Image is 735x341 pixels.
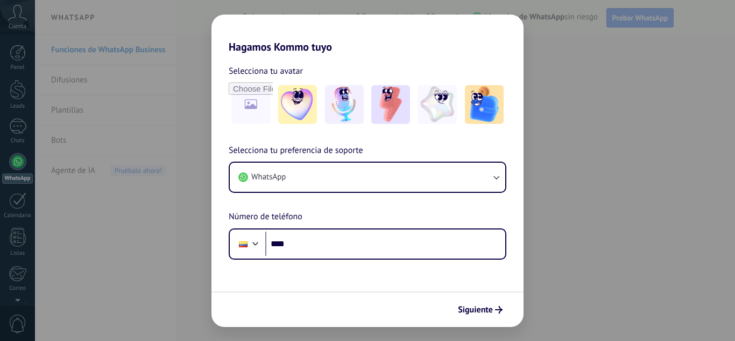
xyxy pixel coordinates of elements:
[371,85,410,124] img: -3.jpeg
[458,306,493,314] span: Siguiente
[465,85,504,124] img: -5.jpeg
[325,85,364,124] img: -2.jpeg
[251,172,286,183] span: WhatsApp
[230,163,505,192] button: WhatsApp
[418,85,457,124] img: -4.jpeg
[229,64,303,78] span: Selecciona tu avatar
[211,15,524,53] h2: Hagamos Kommo tuyo
[229,144,363,158] span: Selecciona tu preferencia de soporte
[229,210,302,224] span: Número de teléfono
[233,233,253,255] div: Ecuador: + 593
[278,85,317,124] img: -1.jpeg
[453,301,507,319] button: Siguiente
